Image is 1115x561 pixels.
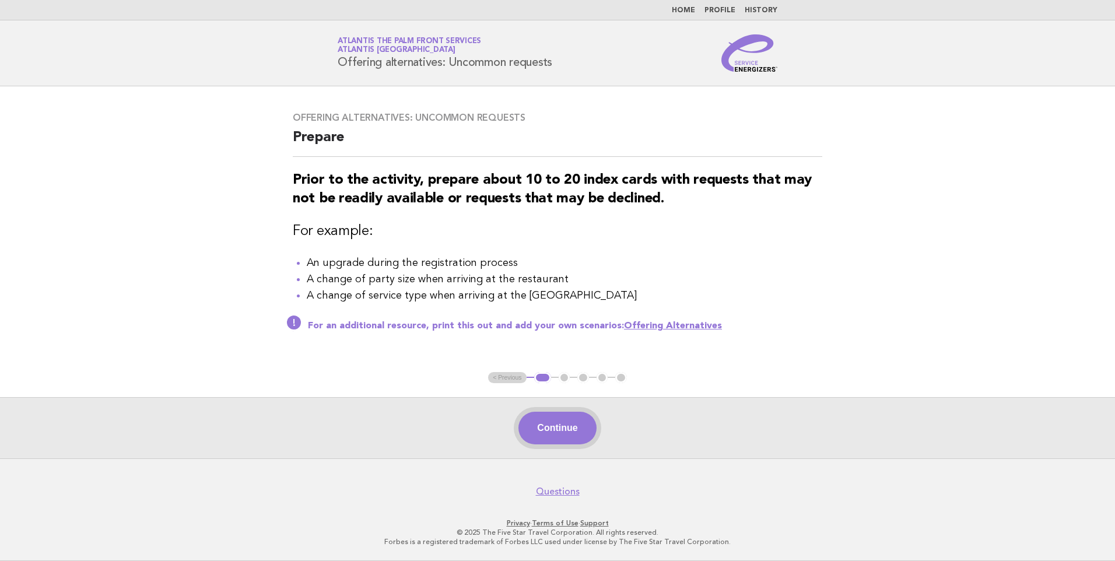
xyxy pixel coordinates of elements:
h3: Offering alternatives: Uncommon requests [293,112,822,124]
li: A change of service type when arriving at the [GEOGRAPHIC_DATA] [307,287,822,304]
p: Forbes is a registered trademark of Forbes LLC used under license by The Five Star Travel Corpora... [201,537,914,546]
img: Service Energizers [721,34,777,72]
a: Support [580,519,609,527]
a: Terms of Use [532,519,578,527]
p: For an additional resource, print this out and add your own scenarios: [308,320,822,332]
p: · · [201,518,914,528]
h3: For example: [293,222,822,241]
a: Questions [536,486,580,497]
li: An upgrade during the registration process [307,255,822,271]
a: Atlantis The Palm Front ServicesAtlantis [GEOGRAPHIC_DATA] [338,37,481,54]
button: Continue [518,412,596,444]
a: History [745,7,777,14]
strong: Prior to the activity, prepare about 10 to 20 index cards with requests that may not be readily a... [293,173,812,206]
a: Profile [704,7,735,14]
span: Atlantis [GEOGRAPHIC_DATA] [338,47,455,54]
a: Offering Alternatives [624,321,722,331]
li: A change of party size when arriving at the restaurant [307,271,822,287]
h1: Offering alternatives: Uncommon requests [338,38,552,68]
p: © 2025 The Five Star Travel Corporation. All rights reserved. [201,528,914,537]
a: Home [672,7,695,14]
h2: Prepare [293,128,822,157]
button: 1 [534,372,551,384]
a: Privacy [507,519,530,527]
